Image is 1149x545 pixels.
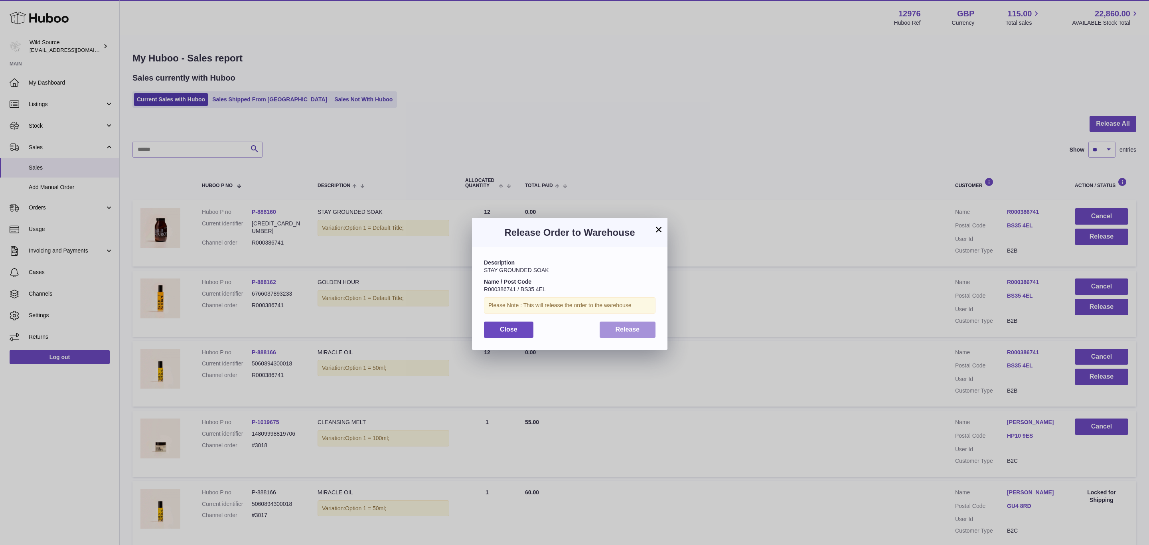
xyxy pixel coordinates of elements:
[654,225,663,234] button: ×
[484,278,531,285] strong: Name / Post Code
[500,326,517,333] span: Close
[484,322,533,338] button: Close
[484,259,515,266] strong: Description
[484,286,546,292] span: R000386741 / BS35 4EL
[484,267,549,273] span: STAY GROUNDED SOAK
[600,322,656,338] button: Release
[484,226,655,239] h3: Release Order to Warehouse
[484,297,655,314] div: Please Note : This will release the order to the warehouse
[616,326,640,333] span: Release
